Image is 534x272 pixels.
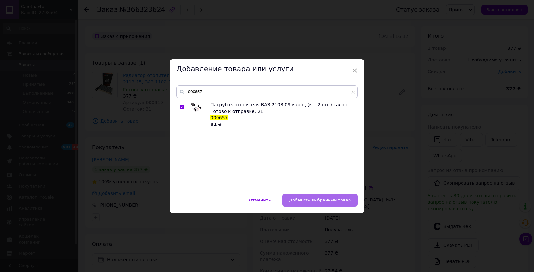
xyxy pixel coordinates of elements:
button: Добавить выбранный товар [282,194,358,207]
b: 81 [210,122,217,127]
button: Отменить [242,194,278,207]
span: 000657 [210,115,228,120]
div: Добавление товара или услуги [170,59,364,79]
span: × [352,65,358,76]
img: Патрубок отопителя ВАЗ 2108-09 карб., (к-т 2 шт.) салон [191,103,204,113]
input: Поиск по товарам и услугам [176,85,358,98]
div: Готово к отправке: 21 [210,108,354,114]
div: ₴ [210,121,354,127]
span: Патрубок отопителя ВАЗ 2108-09 карб., (к-т 2 шт.) салон [210,102,347,107]
span: Добавить выбранный товар [289,198,351,202]
span: Отменить [249,198,271,202]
